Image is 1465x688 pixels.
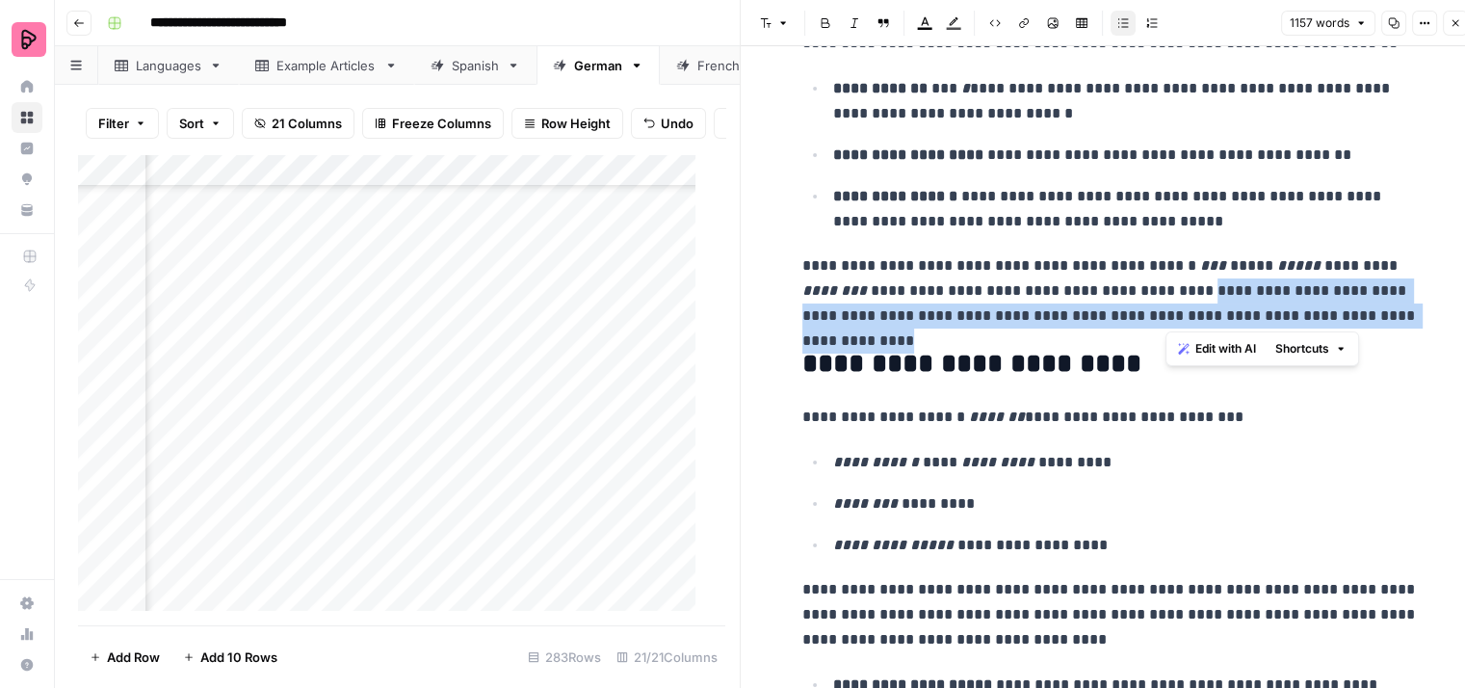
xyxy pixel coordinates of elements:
[98,114,129,133] span: Filter
[136,56,201,75] div: Languages
[239,46,414,85] a: Example Articles
[12,164,42,195] a: Opportunities
[392,114,491,133] span: Freeze Columns
[12,649,42,680] button: Help + Support
[12,195,42,225] a: Your Data
[171,642,289,673] button: Add 10 Rows
[511,108,623,139] button: Row Height
[200,648,277,667] span: Add 10 Rows
[1281,11,1375,36] button: 1157 words
[414,46,536,85] a: Spanish
[12,102,42,133] a: Browse
[574,56,622,75] div: German
[609,642,725,673] div: 21/21 Columns
[661,114,693,133] span: Undo
[107,648,160,667] span: Add Row
[86,108,159,139] button: Filter
[536,46,660,85] a: German
[452,56,499,75] div: Spanish
[1170,336,1264,361] button: Edit with AI
[12,22,46,57] img: Preply Logo
[98,46,239,85] a: Languages
[697,56,741,75] div: French
[520,642,609,673] div: 283 Rows
[1290,14,1349,32] span: 1157 words
[78,642,171,673] button: Add Row
[631,108,706,139] button: Undo
[12,588,42,619] a: Settings
[272,114,342,133] span: 21 Columns
[12,133,42,164] a: Insights
[12,15,42,64] button: Workspace: Preply
[12,619,42,649] a: Usage
[12,71,42,102] a: Home
[541,114,611,133] span: Row Height
[179,114,204,133] span: Sort
[167,108,234,139] button: Sort
[660,46,778,85] a: French
[1195,340,1256,357] span: Edit with AI
[1275,340,1329,357] span: Shortcuts
[1268,336,1354,361] button: Shortcuts
[362,108,504,139] button: Freeze Columns
[276,56,377,75] div: Example Articles
[242,108,354,139] button: 21 Columns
